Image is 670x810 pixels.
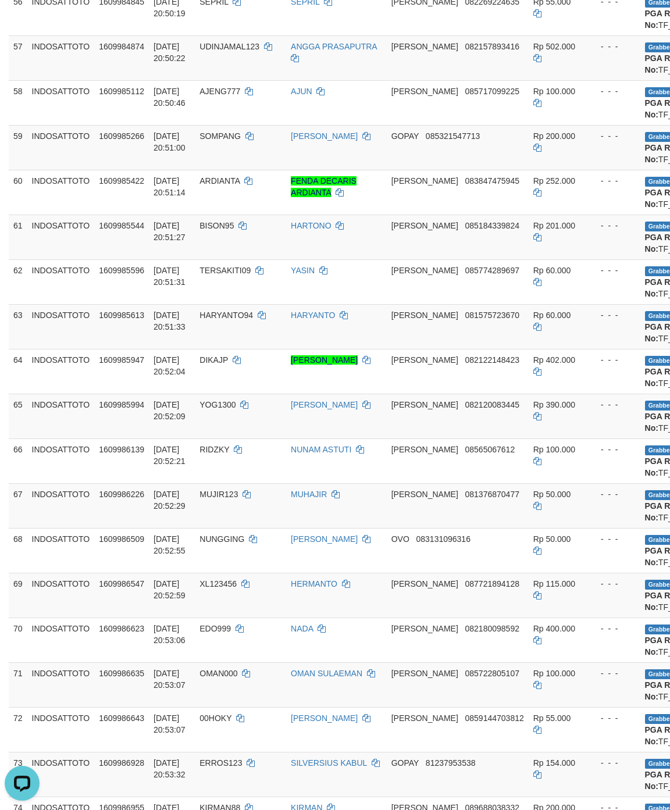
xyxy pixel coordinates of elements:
[465,176,519,185] span: Copy 083847475945 to clipboard
[199,131,241,141] span: SOMPANG
[591,41,636,52] div: - - -
[391,400,458,409] span: [PERSON_NAME]
[27,170,95,215] td: INDOSATTOTO
[199,624,231,633] span: EDO999
[591,265,636,276] div: - - -
[465,311,519,320] span: Copy 081575723670 to clipboard
[154,534,186,555] span: [DATE] 20:52:55
[533,445,575,454] span: Rp 100.000
[465,669,519,678] span: Copy 085722805107 to clipboard
[591,354,636,366] div: - - -
[154,579,186,600] span: [DATE] 20:52:59
[533,713,571,723] span: Rp 55.000
[591,533,636,545] div: - - -
[199,355,228,365] span: DIKAJP
[391,490,458,499] span: [PERSON_NAME]
[9,349,27,394] td: 64
[9,618,27,662] td: 70
[391,131,419,141] span: GOPAY
[99,579,144,588] span: 1609986547
[591,712,636,724] div: - - -
[591,309,636,321] div: - - -
[9,662,27,707] td: 71
[591,175,636,187] div: - - -
[291,624,313,633] a: NADA
[199,579,237,588] span: XL123456
[9,394,27,438] td: 65
[533,221,575,230] span: Rp 201.000
[465,266,519,275] span: Copy 085774289697 to clipboard
[533,266,571,275] span: Rp 60.000
[533,87,575,96] span: Rp 100.000
[199,311,253,320] span: HARYANTO94
[391,42,458,51] span: [PERSON_NAME]
[291,131,358,141] a: [PERSON_NAME]
[426,758,476,768] span: Copy 81237953538 to clipboard
[533,758,575,768] span: Rp 154.000
[391,445,458,454] span: [PERSON_NAME]
[199,400,236,409] span: YOG1300
[591,623,636,634] div: - - -
[533,624,575,633] span: Rp 400.000
[27,125,95,170] td: INDOSATTOTO
[99,266,144,275] span: 1609985596
[154,221,186,242] span: [DATE] 20:51:27
[27,752,95,797] td: INDOSATTOTO
[391,579,458,588] span: [PERSON_NAME]
[154,758,186,779] span: [DATE] 20:53:32
[99,669,144,678] span: 1609986635
[199,266,251,275] span: TERSAKITI09
[27,662,95,707] td: INDOSATTOTO
[27,707,95,752] td: INDOSATTOTO
[291,311,335,320] a: HARYANTO
[291,445,351,454] a: NUNAM ASTUTI
[391,758,419,768] span: GOPAY
[154,400,186,421] span: [DATE] 20:52:09
[27,215,95,259] td: INDOSATTOTO
[154,445,186,466] span: [DATE] 20:52:21
[9,125,27,170] td: 59
[426,131,480,141] span: Copy 085321547713 to clipboard
[533,669,575,678] span: Rp 100.000
[291,534,358,544] a: [PERSON_NAME]
[465,579,519,588] span: Copy 087721894128 to clipboard
[154,87,186,108] span: [DATE] 20:50:46
[9,528,27,573] td: 68
[9,170,27,215] td: 60
[591,399,636,411] div: - - -
[99,87,144,96] span: 1609985112
[9,707,27,752] td: 72
[291,758,367,768] a: SILVERSIUS KABUL
[199,490,238,499] span: MUJIR123
[9,483,27,528] td: 67
[99,221,144,230] span: 1609985544
[533,355,575,365] span: Rp 402.000
[27,528,95,573] td: INDOSATTOTO
[391,355,458,365] span: [PERSON_NAME]
[99,490,144,499] span: 1609986226
[465,624,519,633] span: Copy 082180098592 to clipboard
[465,400,519,409] span: Copy 082120083445 to clipboard
[199,669,237,678] span: OMAN000
[99,400,144,409] span: 1609985994
[591,130,636,142] div: - - -
[99,624,144,633] span: 1609986623
[533,42,575,51] span: Rp 502.000
[5,5,40,40] button: Open LiveChat chat widget
[27,349,95,394] td: INDOSATTOTO
[465,87,519,96] span: Copy 085717099225 to clipboard
[199,221,234,230] span: BISON95
[533,400,575,409] span: Rp 390.000
[291,42,377,51] a: ANGGA PRASAPUTRA
[465,221,519,230] span: Copy 085184339824 to clipboard
[99,445,144,454] span: 1609986139
[199,42,259,51] span: UDINJAMAL123
[9,304,27,349] td: 63
[9,573,27,618] td: 69
[533,534,571,544] span: Rp 50.000
[199,176,240,185] span: ARDIANTA
[533,311,571,320] span: Rp 60.000
[199,445,229,454] span: RIDZKY
[291,713,358,723] a: [PERSON_NAME]
[391,311,458,320] span: [PERSON_NAME]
